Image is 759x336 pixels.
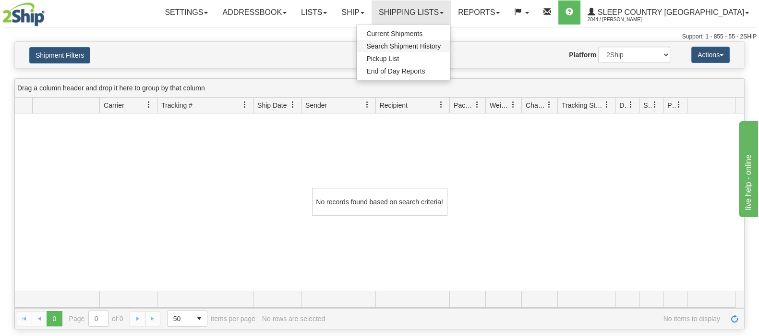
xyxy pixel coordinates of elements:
[366,55,399,62] span: Pickup List
[541,97,557,113] a: Charge filter column settings
[727,311,742,326] a: Refresh
[357,65,450,77] a: End of Day Reports
[580,0,756,25] a: Sleep Country [GEOGRAPHIC_DATA] 2044 / [PERSON_NAME]
[569,50,596,60] label: Platform
[588,15,660,25] span: 2044 / [PERSON_NAME]
[173,314,186,324] span: 50
[312,188,447,216] div: No records found based on search criteria!
[366,67,425,75] span: End of Day Reports
[623,97,639,113] a: Delivery Status filter column settings
[332,315,720,323] span: No items to display
[257,100,287,110] span: Ship Date
[305,100,327,110] span: Sender
[619,100,627,110] span: Delivery Status
[15,79,744,98] div: grid grouping header
[643,100,651,110] span: Shipment Issues
[104,100,124,110] span: Carrier
[357,40,450,52] a: Search Shipment History
[357,27,450,40] a: Current Shipments
[157,0,215,25] a: Settings
[451,0,507,25] a: Reports
[262,315,325,323] div: No rows are selected
[380,100,408,110] span: Recipient
[294,0,334,25] a: Lists
[69,311,123,327] span: Page of 0
[490,100,510,110] span: Weight
[2,33,757,41] div: Support: 1 - 855 - 55 - 2SHIP
[372,0,451,25] a: Shipping lists
[167,311,207,327] span: Page sizes drop down
[161,100,193,110] span: Tracking #
[667,100,675,110] span: Pickup Status
[334,0,371,25] a: Ship
[454,100,474,110] span: Packages
[237,97,253,113] a: Tracking # filter column settings
[47,311,62,326] span: Page 0
[469,97,485,113] a: Packages filter column settings
[526,100,546,110] span: Charge
[599,97,615,113] a: Tracking Status filter column settings
[647,97,663,113] a: Shipment Issues filter column settings
[7,6,89,17] div: live help - online
[359,97,375,113] a: Sender filter column settings
[433,97,449,113] a: Recipient filter column settings
[505,97,521,113] a: Weight filter column settings
[141,97,157,113] a: Carrier filter column settings
[285,97,301,113] a: Ship Date filter column settings
[737,119,758,217] iframe: chat widget
[192,311,207,326] span: select
[357,52,450,65] a: Pickup List
[366,30,422,37] span: Current Shipments
[2,2,45,26] img: logo2044.jpg
[595,8,744,16] span: Sleep Country [GEOGRAPHIC_DATA]
[691,47,730,63] button: Actions
[215,0,294,25] a: Addressbook
[562,100,603,110] span: Tracking Status
[167,311,255,327] span: items per page
[671,97,687,113] a: Pickup Status filter column settings
[29,47,90,63] button: Shipment Filters
[366,42,441,50] span: Search Shipment History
